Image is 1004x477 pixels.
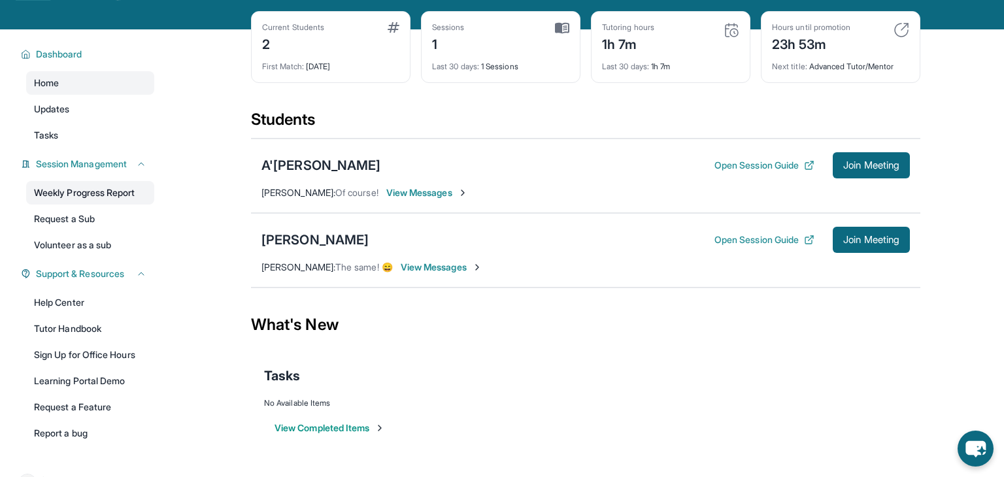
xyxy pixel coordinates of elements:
[36,157,127,171] span: Session Management
[26,343,154,367] a: Sign Up for Office Hours
[261,231,369,249] div: [PERSON_NAME]
[34,76,59,90] span: Home
[261,187,335,198] span: [PERSON_NAME] :
[264,398,907,408] div: No Available Items
[26,291,154,314] a: Help Center
[432,22,465,33] div: Sessions
[724,22,739,38] img: card
[555,22,569,34] img: card
[432,54,569,72] div: 1 Sessions
[26,233,154,257] a: Volunteer as a sub
[26,123,154,147] a: Tasks
[335,261,393,272] span: The same! 😄
[261,261,335,272] span: [PERSON_NAME] :
[262,22,324,33] div: Current Students
[602,54,739,72] div: 1h 7m
[602,61,649,71] span: Last 30 days :
[26,97,154,121] a: Updates
[262,61,304,71] span: First Match :
[714,233,814,246] button: Open Session Guide
[26,421,154,445] a: Report a bug
[34,129,58,142] span: Tasks
[26,181,154,205] a: Weekly Progress Report
[833,227,910,253] button: Join Meeting
[264,367,300,385] span: Tasks
[386,186,468,199] span: View Messages
[772,33,850,54] div: 23h 53m
[843,161,899,169] span: Join Meeting
[26,369,154,393] a: Learning Portal Demo
[26,71,154,95] a: Home
[472,262,482,272] img: Chevron-Right
[34,103,70,116] span: Updates
[401,261,482,274] span: View Messages
[714,159,814,172] button: Open Session Guide
[833,152,910,178] button: Join Meeting
[388,22,399,33] img: card
[31,267,146,280] button: Support & Resources
[262,33,324,54] div: 2
[958,431,994,467] button: chat-button
[26,207,154,231] a: Request a Sub
[262,54,399,72] div: [DATE]
[26,395,154,419] a: Request a Feature
[772,54,909,72] div: Advanced Tutor/Mentor
[275,421,385,435] button: View Completed Items
[772,22,850,33] div: Hours until promotion
[31,157,146,171] button: Session Management
[843,236,899,244] span: Join Meeting
[26,317,154,340] a: Tutor Handbook
[251,296,920,354] div: What's New
[894,22,909,38] img: card
[335,187,378,198] span: Of course!
[602,22,654,33] div: Tutoring hours
[261,156,381,174] div: A'[PERSON_NAME]
[31,48,146,61] button: Dashboard
[36,267,124,280] span: Support & Resources
[36,48,82,61] span: Dashboard
[432,33,465,54] div: 1
[432,61,479,71] span: Last 30 days :
[772,61,807,71] span: Next title :
[251,109,920,138] div: Students
[458,188,468,198] img: Chevron-Right
[602,33,654,54] div: 1h 7m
